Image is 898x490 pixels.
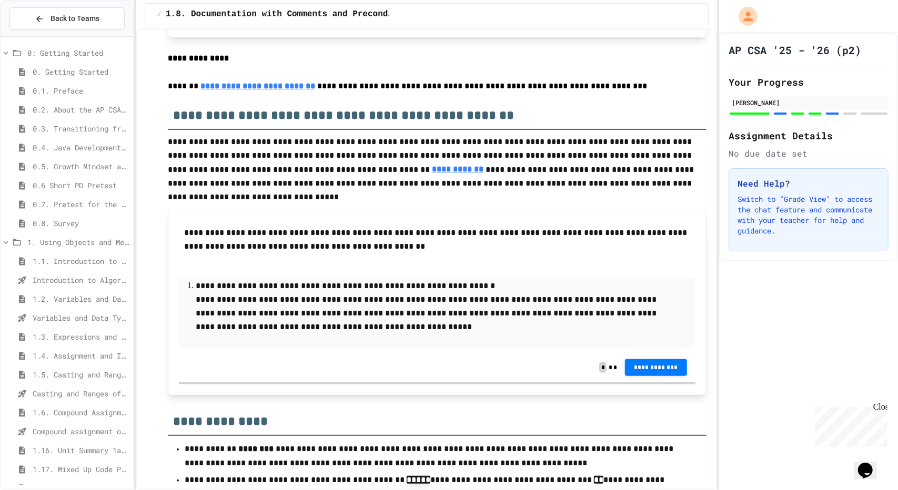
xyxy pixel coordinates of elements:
span: 1.4. Assignment and Input [33,350,129,361]
p: Switch to "Grade View" to access the chat feature and communicate with your teacher for help and ... [738,194,880,236]
div: [PERSON_NAME] [732,98,885,107]
iframe: chat widget [811,402,887,447]
span: Variables and Data Types - Quiz [33,312,129,323]
span: 0.3. Transitioning from AP CSP to AP CSA [33,123,129,134]
span: 0.7. Pretest for the AP CSA Exam [33,199,129,210]
div: My Account [728,4,760,28]
span: 0. Getting Started [33,66,129,77]
span: Compound assignment operators - Quiz [33,426,129,437]
span: 1.17. Mixed Up Code Practice 1.1-1.6 [33,464,129,475]
iframe: chat widget [854,448,887,479]
span: 0: Getting Started [27,47,129,58]
span: 1.5. Casting and Ranges of Values [33,369,129,380]
span: Back to Teams [51,13,99,24]
div: Chat with us now!Close [4,4,73,67]
span: 0.8. Survey [33,218,129,229]
span: 1.2. Variables and Data Types [33,293,129,304]
span: 0.1. Preface [33,85,129,96]
h3: Need Help? [738,177,880,190]
span: 0.6 Short PD Pretest [33,180,129,191]
span: 1.6. Compound Assignment Operators [33,407,129,418]
button: Back to Teams [9,7,125,30]
span: 1. Using Objects and Methods [27,237,129,248]
h2: Assignment Details [729,128,889,143]
span: 1.8. Documentation with Comments and Preconditions [166,8,418,21]
span: 1.16. Unit Summary 1a (1.1-1.6) [33,445,129,456]
span: 1.1. Introduction to Algorithms, Programming, and Compilers [33,256,129,267]
div: No due date set [729,147,889,160]
span: 1.3. Expressions and Output [New] [33,331,129,342]
h1: AP CSA '25 - '26 (p2) [729,43,861,57]
span: 0.2. About the AP CSA Exam [33,104,129,115]
span: / [158,10,162,18]
span: 0.4. Java Development Environments [33,142,129,153]
h2: Your Progress [729,75,889,89]
span: Introduction to Algorithms, Programming, and Compilers [33,274,129,285]
span: 0.5. Growth Mindset and Pair Programming [33,161,129,172]
span: Casting and Ranges of variables - Quiz [33,388,129,399]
